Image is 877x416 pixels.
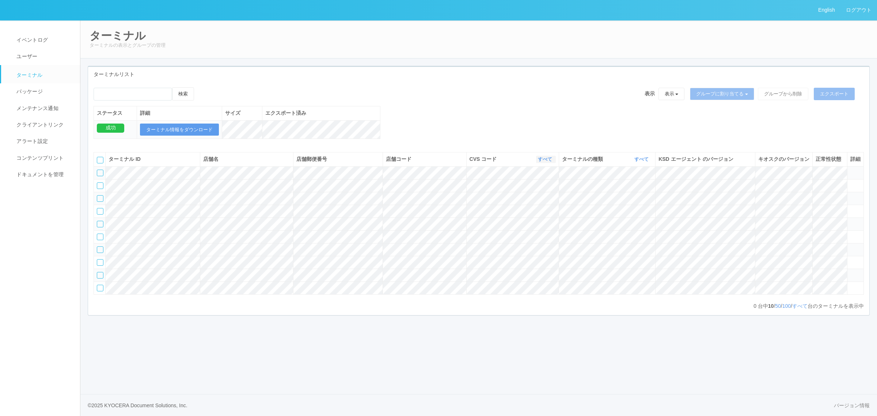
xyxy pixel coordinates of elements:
[1,83,87,100] a: パッケージ
[834,402,870,409] a: バージョン情報
[792,303,808,309] a: すべて
[1,166,87,183] a: ドキュメントを管理
[97,109,134,117] div: ステータス
[645,90,655,98] span: 表示
[536,156,556,163] button: すべて
[753,302,864,310] p: 台中 / / / 台のターミナルを表示中
[658,156,733,162] span: KSD エージェント のバージョン
[1,32,87,48] a: イベントログ
[775,303,781,309] a: 50
[15,155,64,161] span: コンテンツプリント
[15,37,48,43] span: イベントログ
[1,65,87,83] a: ターミナル
[538,156,554,162] a: すべて
[109,155,197,163] div: ターミナル ID
[88,402,187,408] span: © 2025 KYOCERA Document Solutions, Inc.
[225,109,259,117] div: サイズ
[90,30,868,42] h2: ターミナル
[15,105,58,111] span: メンテナンス通知
[15,53,37,59] span: ユーザー
[758,156,809,162] span: キオスクのバージョン
[265,109,377,117] div: エクスポート済み
[1,133,87,150] a: アラート設定
[850,155,861,163] div: 詳細
[814,88,855,100] button: エクスポート
[88,67,869,82] div: ターミナルリスト
[15,171,64,177] span: ドキュメントを管理
[1,48,87,65] a: ユーザー
[658,88,685,100] button: 表示
[15,138,48,144] span: アラート設定
[172,87,194,101] button: 検索
[1,150,87,166] a: コンテンツプリント
[97,124,124,133] div: 成功
[562,155,605,163] span: ターミナルの種類
[203,156,219,162] span: 店舗名
[15,122,64,128] span: クライアントリンク
[15,72,43,78] span: ターミナル
[1,100,87,117] a: メンテナンス通知
[90,42,868,49] p: ターミナルの表示とグループの管理
[140,124,219,136] button: ターミナル情報をダウンロード
[816,156,841,162] span: 正常性状態
[758,88,808,100] button: グループから削除
[634,156,650,162] a: すべて
[470,155,499,163] span: CVS コード
[15,88,43,94] span: パッケージ
[782,303,791,309] a: 100
[690,88,754,100] button: グループに割り当てる
[296,156,327,162] span: 店舗郵便番号
[768,303,774,309] span: 10
[140,109,219,117] div: 詳細
[753,303,758,309] span: 0
[633,156,652,163] button: すべて
[1,117,87,133] a: クライアントリンク
[386,156,411,162] span: 店舗コード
